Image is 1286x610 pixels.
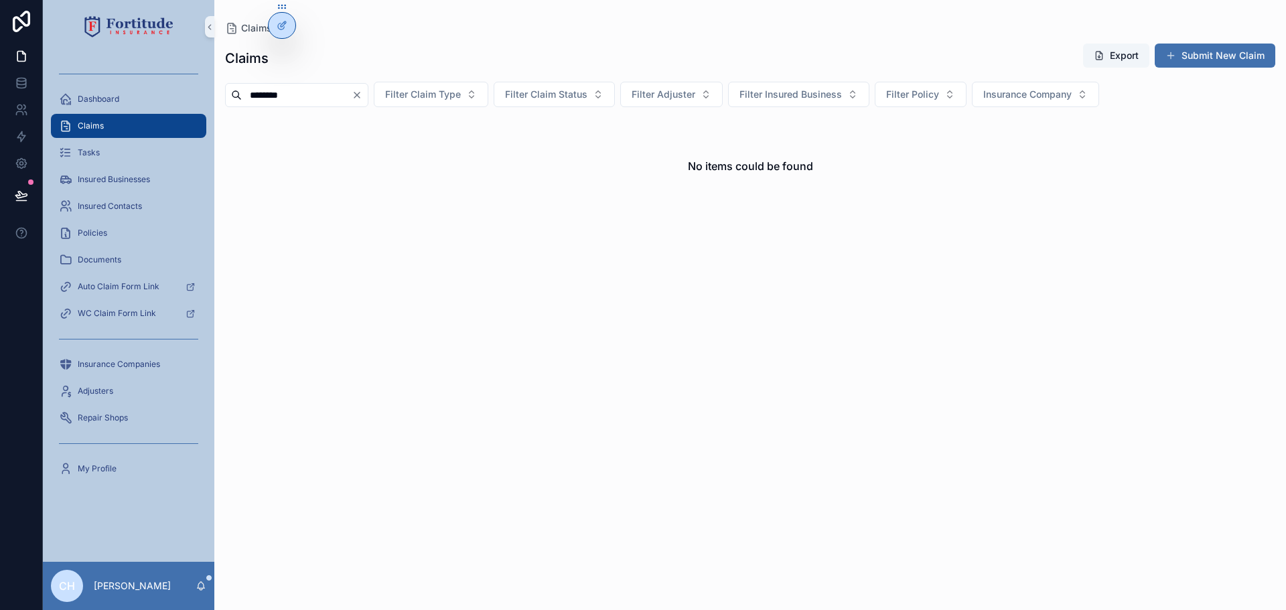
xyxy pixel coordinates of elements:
button: Select Button [728,82,869,107]
a: Insured Businesses [51,167,206,192]
a: My Profile [51,457,206,481]
span: Repair Shops [78,412,128,423]
span: Filter Insured Business [739,88,842,101]
span: Dashboard [78,94,119,104]
button: Select Button [374,82,488,107]
a: Tasks [51,141,206,165]
span: Adjusters [78,386,113,396]
a: WC Claim Form Link [51,301,206,325]
a: Dashboard [51,87,206,111]
span: Claims [78,121,104,131]
a: Claims [51,114,206,138]
button: Clear [352,90,368,100]
span: WC Claim Form Link [78,308,156,319]
button: Select Button [620,82,723,107]
button: Select Button [494,82,615,107]
span: Auto Claim Form Link [78,281,159,292]
span: Insured Businesses [78,174,150,185]
button: Select Button [972,82,1099,107]
span: Insured Contacts [78,201,142,212]
a: Auto Claim Form Link [51,275,206,299]
span: Filter Adjuster [632,88,695,101]
span: CH [59,578,75,594]
a: Policies [51,221,206,245]
span: Documents [78,254,121,265]
span: Insurance Company [983,88,1072,101]
span: Filter Claim Status [505,88,587,101]
h1: Claims [225,49,269,68]
a: Documents [51,248,206,272]
span: Filter Policy [886,88,939,101]
a: Insurance Companies [51,352,206,376]
div: scrollable content [43,54,214,498]
p: [PERSON_NAME] [94,579,171,593]
span: Filter Claim Type [385,88,461,101]
a: Claims [225,21,272,35]
button: Submit New Claim [1155,44,1275,68]
a: Insured Contacts [51,194,206,218]
a: Adjusters [51,379,206,403]
button: Export [1083,44,1149,68]
span: My Profile [78,463,117,474]
h2: No items could be found [688,158,813,174]
span: Tasks [78,147,100,158]
a: Repair Shops [51,406,206,430]
span: Claims [241,21,272,35]
span: Policies [78,228,107,238]
button: Select Button [875,82,967,107]
span: Insurance Companies [78,359,160,370]
img: App logo [84,16,173,37]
